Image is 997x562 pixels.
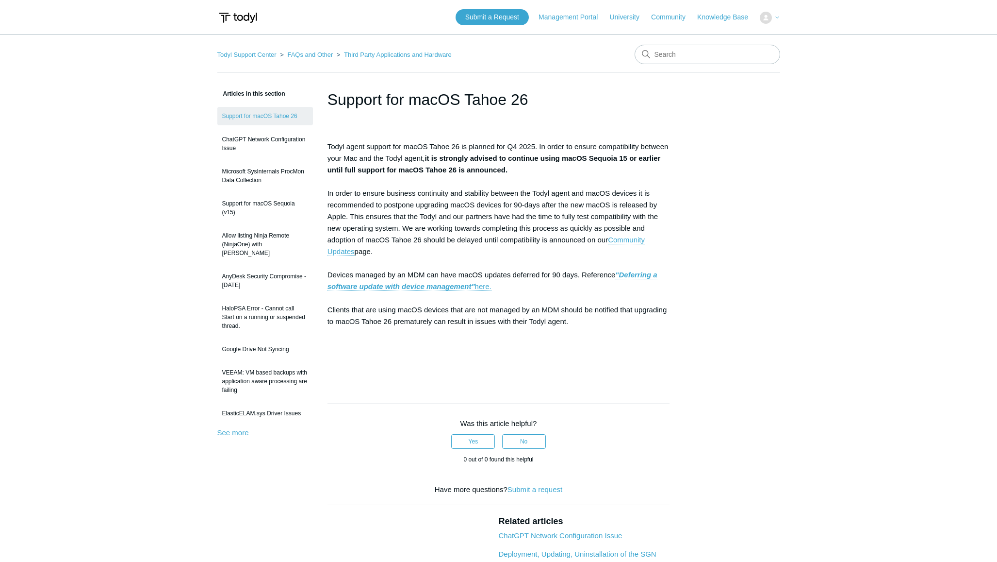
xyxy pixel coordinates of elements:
a: Community [651,12,695,22]
a: Todyl Support Center [217,51,277,58]
a: University [609,12,649,22]
span: Articles in this section [217,90,285,97]
a: AnyDesk Security Compromise - [DATE] [217,267,313,294]
button: This article was not helpful [502,434,546,449]
span: Was this article helpful? [460,419,537,427]
a: Microsoft SysInternals ProcMon Data Collection [217,162,313,189]
a: Third Party Applications and Hardware [344,51,452,58]
li: Third Party Applications and Hardware [335,51,452,58]
a: Management Portal [539,12,607,22]
a: Submit a request [507,485,562,494]
p: Todyl agent support for macOS Tahoe 26 is planned for Q4 2025. In order to ensure compatibility b... [327,141,670,374]
h1: Support for macOS Tahoe 26 [327,88,670,111]
a: Google Drive Not Syncing [217,340,313,358]
a: ElasticELAM.sys Driver Issues [217,404,313,423]
a: Submit a Request [456,9,529,25]
a: ChatGPT Network Configuration Issue [498,531,622,540]
a: VEEAM: VM based backups with application aware processing are failing [217,363,313,399]
a: Support for macOS Tahoe 26 [217,107,313,125]
span: 0 out of 0 found this helpful [463,456,533,463]
div: Have more questions? [327,484,670,495]
a: FAQs and Other [287,51,333,58]
li: Todyl Support Center [217,51,278,58]
input: Search [635,45,780,64]
a: Support for macOS Sequoia (v15) [217,194,313,221]
a: Knowledge Base [697,12,758,22]
a: HaloPSA Error - Cannot call Start on a running or suspended thread. [217,299,313,335]
h2: Related articles [498,515,670,528]
a: See more [217,428,249,437]
li: FAQs and Other [278,51,335,58]
strong: it is strongly advised to continue using macOS Sequoia 15 or earlier until full support for macOS... [327,154,661,174]
a: Allow listing Ninja Remote (NinjaOne) with [PERSON_NAME] [217,226,313,262]
img: Todyl Support Center Help Center home page [217,9,259,27]
a: ChatGPT Network Configuration Issue [217,130,313,157]
button: This article was helpful [451,434,495,449]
